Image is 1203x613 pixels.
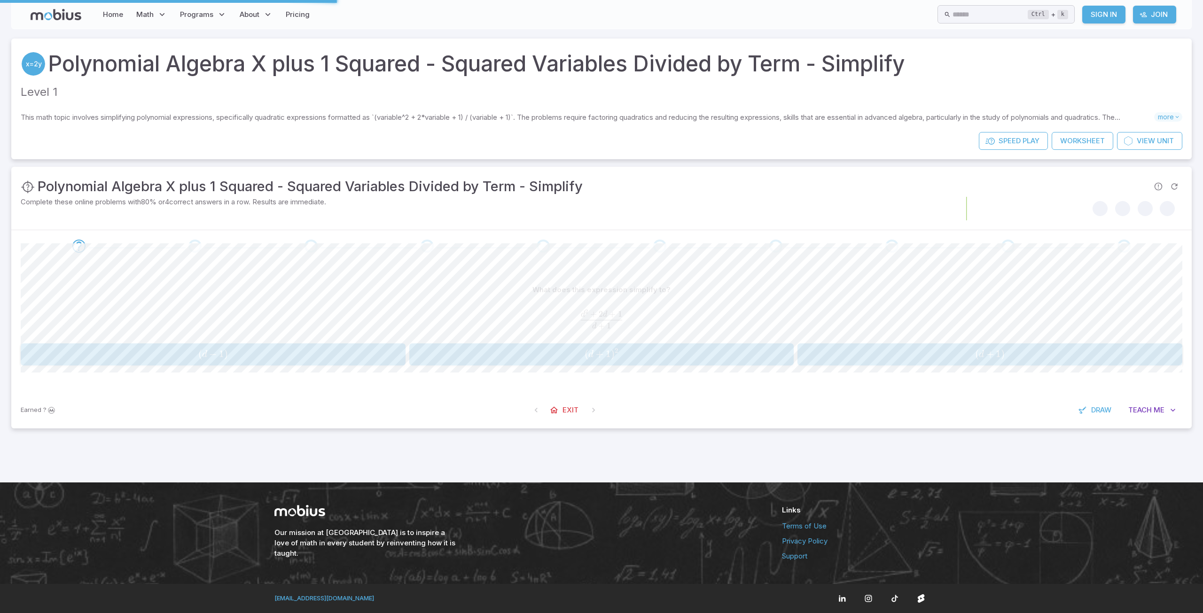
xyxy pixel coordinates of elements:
a: [EMAIL_ADDRESS][DOMAIN_NAME] [274,594,374,602]
span: Report an issue with the question [1150,178,1166,194]
a: Pricing [283,4,312,25]
a: Privacy Policy [782,536,929,546]
a: Algebra [21,51,46,77]
span: Earned [21,405,41,415]
div: Go to the next question [1117,240,1131,253]
span: + [590,309,597,319]
div: Go to the next question [305,240,318,253]
div: Go to the next question [653,240,666,253]
h6: Links [782,505,929,515]
div: Go to the next question [421,240,434,253]
span: ( [585,348,588,360]
span: + [598,321,605,331]
div: + [1028,9,1068,20]
h3: Polynomial Algebra X plus 1 Squared - Squared Variables Divided by Term - Simplify [38,176,583,197]
div: Go to the next question [72,240,86,253]
span: Me [1154,405,1164,415]
span: ? [43,405,47,415]
kbd: Ctrl [1028,10,1049,19]
span: d [588,350,594,359]
p: Level 1 [21,84,1182,101]
span: − [209,348,217,360]
span: View [1137,136,1155,146]
span: d [202,350,207,359]
span: 2 [615,347,618,355]
span: Programs [180,9,213,20]
span: 1 [996,348,1001,360]
span: d [581,310,585,318]
span: 1 [607,321,611,331]
kbd: k [1057,10,1068,19]
span: On First Question [528,402,545,419]
a: Exit [545,401,585,419]
span: ( [198,348,202,360]
span: ) [1001,348,1005,360]
span: d [979,350,984,359]
div: Go to the next question [1001,240,1015,253]
span: + [986,348,994,360]
span: 1 [618,309,622,319]
div: Go to the next question [188,240,202,253]
span: On Latest Question [585,402,602,419]
span: ( [975,348,979,360]
span: 2 [599,309,603,319]
span: Teach [1128,405,1152,415]
a: Terms of Use [782,521,929,531]
span: Draw [1091,405,1111,415]
a: Support [782,551,929,561]
span: Refresh Question [1166,178,1182,194]
span: Math [136,9,154,20]
a: Worksheet [1052,132,1113,150]
span: 2 [585,308,588,315]
span: + [596,348,603,360]
span: d [592,322,596,330]
a: SpeedPlay [979,132,1048,150]
p: This math topic involves simplifying polynomial expressions, specifically quadratic expressions f... [21,112,1154,123]
span: 1 [219,348,224,360]
span: ​ [622,310,623,322]
a: ViewUnit [1117,132,1182,150]
p: What does this expression simplify to? [532,285,671,295]
a: Polynomial Algebra X plus 1 Squared - Squared Variables Divided by Term - Simplify [48,48,905,80]
p: Sign In to earn Mobius dollars [21,405,56,415]
span: d [603,310,607,318]
div: Go to the next question [769,240,782,253]
div: Go to the next question [885,240,898,253]
span: Play [1023,136,1039,146]
span: Unit [1157,136,1174,146]
span: 1 [606,348,611,360]
span: + [609,309,616,319]
span: ) [224,348,228,360]
div: Go to the next question [537,240,550,253]
p: Complete these online problems with 80 % or 4 correct answers in a row. Results are immediate. [21,197,504,207]
span: ) [611,348,615,360]
h6: Our mission at [GEOGRAPHIC_DATA] is to inspire a love of math in every student by reinventing how... [274,528,458,559]
button: TeachMe [1122,401,1182,419]
span: Speed [999,136,1021,146]
a: Sign In [1082,6,1125,23]
button: Draw [1073,401,1118,419]
span: Exit [562,405,578,415]
span: About [240,9,259,20]
a: Join [1133,6,1176,23]
a: Home [100,4,126,25]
